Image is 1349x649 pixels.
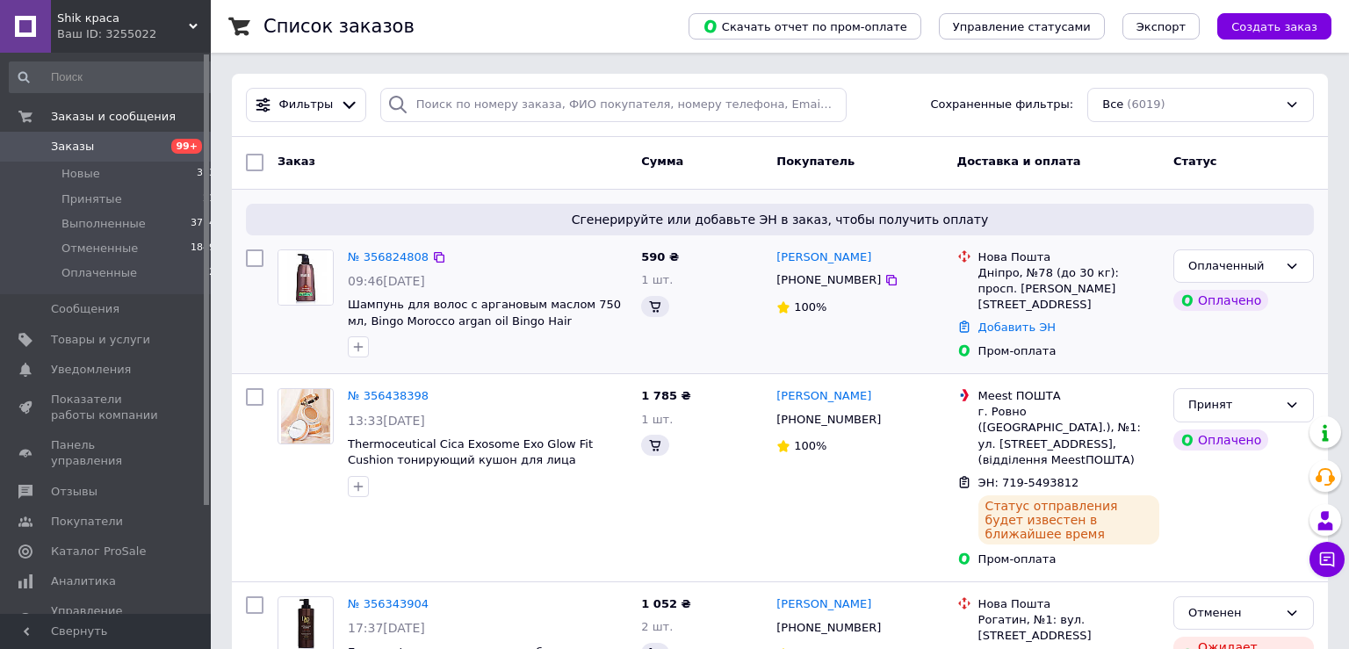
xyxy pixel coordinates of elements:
div: [PHONE_NUMBER] [773,408,884,431]
div: Рогатин, №1: вул. [STREET_ADDRESS] [978,612,1159,644]
span: Аналитика [51,573,116,589]
span: 1 шт. [641,413,673,426]
a: Добавить ЭН [978,321,1056,334]
span: Доставка и оплата [957,155,1081,168]
span: 1849 [191,241,215,256]
span: Отзывы [51,484,97,500]
div: Статус отправления будет известен в ближайшее время [978,495,1159,544]
span: Сохраненные фильтры: [930,97,1073,113]
div: Принят [1188,396,1278,415]
span: 100% [794,300,826,314]
span: Заказы и сообщения [51,109,176,125]
button: Скачать отчет по пром-оплате [689,13,921,40]
button: Чат с покупателем [1309,542,1345,577]
span: 100% [794,439,826,452]
h1: Список заказов [263,16,415,37]
span: Заказы [51,139,94,155]
span: 13:33[DATE] [348,414,425,428]
div: [PHONE_NUMBER] [773,269,884,292]
span: Покупатель [776,155,855,168]
div: г. Ровно ([GEOGRAPHIC_DATA].), №1: ул. [STREET_ADDRESS], (відділення MeestПОШТА) [978,404,1159,468]
a: Шампунь для волос с аргановым маслом 750 мл, Bingo Morocco argan oil Bingo Hair Cosmetic [348,298,621,343]
span: Оплаченные [61,265,137,281]
div: Оплаченный [1188,257,1278,276]
span: (6019) [1127,97,1165,111]
img: Фото товару [281,389,329,443]
div: Пром-оплата [978,343,1159,359]
div: Пром-оплата [978,552,1159,567]
span: Сообщения [51,301,119,317]
span: Товары и услуги [51,332,150,348]
span: 99+ [171,139,202,154]
span: 3774 [191,216,215,232]
span: Принятые [61,191,122,207]
input: Поиск по номеру заказа, ФИО покупателя, номеру телефона, Email, номеру накладной [380,88,848,122]
a: Thermoceutical Cica Exosome Exo Glow Fit Cushion тонирующий кушон для лица [348,437,593,467]
span: Новые [61,166,100,182]
button: Экспорт [1122,13,1200,40]
span: Скачать отчет по пром-оплате [703,18,907,34]
span: 590 ₴ [641,250,679,263]
a: [PERSON_NAME] [776,596,871,613]
img: Фото товару [278,250,333,305]
span: 17:37[DATE] [348,621,425,635]
div: Нова Пошта [978,249,1159,265]
span: Экспорт [1136,20,1186,33]
span: Выполненные [61,216,146,232]
a: [PERSON_NAME] [776,388,871,405]
span: Показатели работы компании [51,392,162,423]
span: Уведомления [51,362,131,378]
button: Управление статусами [939,13,1105,40]
div: Meest ПОШТА [978,388,1159,404]
span: Все [1102,97,1123,113]
span: Управление статусами [953,20,1091,33]
span: 373 [197,166,215,182]
a: № 356343904 [348,597,429,610]
span: 2 шт. [641,620,673,633]
a: Фото товару [278,249,334,306]
span: Панель управления [51,437,162,469]
a: № 356438398 [348,389,429,402]
span: 1 052 ₴ [641,597,690,610]
span: Фильтры [279,97,334,113]
span: Создать заказ [1231,20,1317,33]
span: Каталог ProSale [51,544,146,559]
span: Заказ [278,155,315,168]
span: Покупатели [51,514,123,530]
div: Ваш ID: 3255022 [57,26,211,42]
span: 2 [209,265,215,281]
a: Создать заказ [1200,19,1331,32]
span: Управление сайтом [51,603,162,635]
a: № 356824808 [348,250,429,263]
div: Дніпро, №78 (до 30 кг): просп. [PERSON_NAME][STREET_ADDRESS] [978,265,1159,314]
span: ЭН: 719-5493812 [978,476,1079,489]
div: Оплачено [1173,429,1268,451]
a: Фото товару [278,388,334,444]
div: Нова Пошта [978,596,1159,612]
span: Shik краса [57,11,189,26]
input: Поиск [9,61,217,93]
span: 1 шт. [641,273,673,286]
span: Сумма [641,155,683,168]
span: Сгенерируйте или добавьте ЭН в заказ, чтобы получить оплату [253,211,1307,228]
span: Отмененные [61,241,138,256]
a: [PERSON_NAME] [776,249,871,266]
div: [PHONE_NUMBER] [773,617,884,639]
span: Статус [1173,155,1217,168]
div: Оплачено [1173,290,1268,311]
button: Создать заказ [1217,13,1331,40]
span: 09:46[DATE] [348,274,425,288]
span: 21 [203,191,215,207]
span: 1 785 ₴ [641,389,690,402]
div: Отменен [1188,604,1278,623]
